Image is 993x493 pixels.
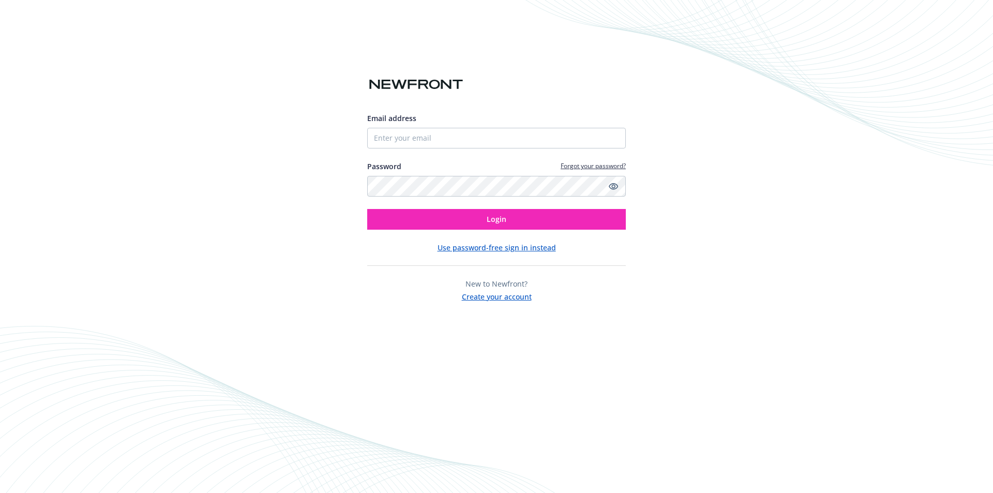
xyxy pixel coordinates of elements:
[367,76,465,94] img: Newfront logo
[367,161,401,172] label: Password
[367,128,626,148] input: Enter your email
[607,180,620,192] a: Show password
[367,113,416,123] span: Email address
[462,289,532,302] button: Create your account
[438,242,556,253] button: Use password-free sign in instead
[367,176,626,197] input: Enter your password
[465,279,528,289] span: New to Newfront?
[367,209,626,230] button: Login
[487,214,506,224] span: Login
[561,161,626,170] a: Forgot your password?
